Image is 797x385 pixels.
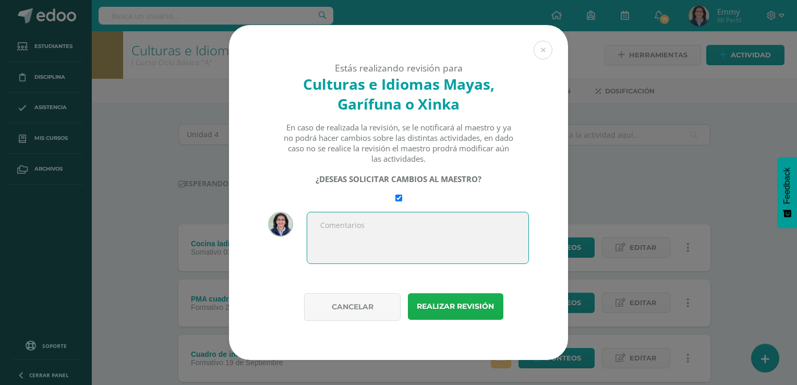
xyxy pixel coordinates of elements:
[316,174,481,184] strong: ¿DESEAS SOLICITAR CAMBIOS AL MAESTRO?
[534,41,552,59] button: Close (Esc)
[782,167,792,204] span: Feedback
[304,293,401,321] button: Cancelar
[777,157,797,228] button: Feedback - Mostrar encuesta
[268,212,293,237] img: 0699bd2c71eb4cef150daf5753851fa9.png
[395,195,402,201] input: Require changes
[247,62,550,74] div: Estás realizando revisión para
[283,122,514,164] div: En caso de realizada la revisión, se le notificará al maestro y ya no podrá hacer cambios sobre l...
[408,293,503,320] button: Realizar revisión
[303,74,494,114] strong: Culturas e Idiomas Mayas, Garífuna o Xinka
